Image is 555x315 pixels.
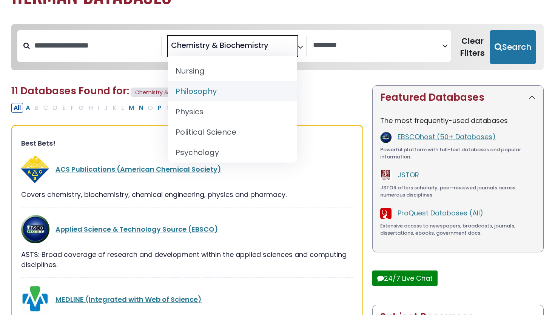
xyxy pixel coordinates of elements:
nav: Search filters [11,24,544,70]
a: ACS Publications (American Chemical Society) [55,164,221,174]
div: ASTS: Broad coverage of research and development within the applied sciences and computing discip... [21,249,353,270]
button: Filter Results P [156,103,164,113]
p: The most frequently-used databases [380,115,536,126]
button: Filter Results N [137,103,145,113]
div: Covers chemistry, biochemistry, chemical engineering, physics and pharmacy. [21,189,353,200]
h3: Best Bets! [21,139,353,148]
button: 24/7 Live Chat [372,270,438,286]
div: JSTOR offers scholarly, peer-reviewed journals across numerous disciplines. [380,184,536,199]
li: Political Science [168,122,297,142]
span: Chemistry & Biochemistry [131,88,209,98]
span: Chemistry & Biochemistry [171,40,268,51]
li: Psychology [168,142,297,163]
div: Alpha-list to filter by first letter of database name [11,103,265,112]
a: MEDLINE (Integrated with Web of Science) [55,295,202,304]
button: Filter Results A [23,103,32,113]
a: Applied Science & Technology Source (EBSCO) [55,224,218,234]
textarea: Search [313,41,442,49]
button: Clear Filters [455,30,490,64]
div: Powerful platform with full-text databases and popular information. [380,146,536,161]
li: Chemistry & Biochemistry [168,40,268,51]
span: 11 Databases Found for: [11,84,129,98]
li: Physics [168,101,297,122]
button: Featured Databases [373,86,543,109]
button: All [11,103,23,113]
div: Extensive access to newspapers, broadcasts, journals, dissertations, ebooks, government docs. [380,222,536,237]
input: Search database by title or keyword [30,39,161,52]
a: JSTOR [398,170,419,180]
button: Filter Results M [126,103,136,113]
textarea: Search [270,44,275,52]
a: ProQuest Databases (All) [398,208,483,218]
li: Philosophy [168,81,297,101]
a: EBSCOhost (50+ Databases) [398,132,496,141]
li: Nursing [168,61,297,81]
button: Submit for Search Results [490,30,536,64]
